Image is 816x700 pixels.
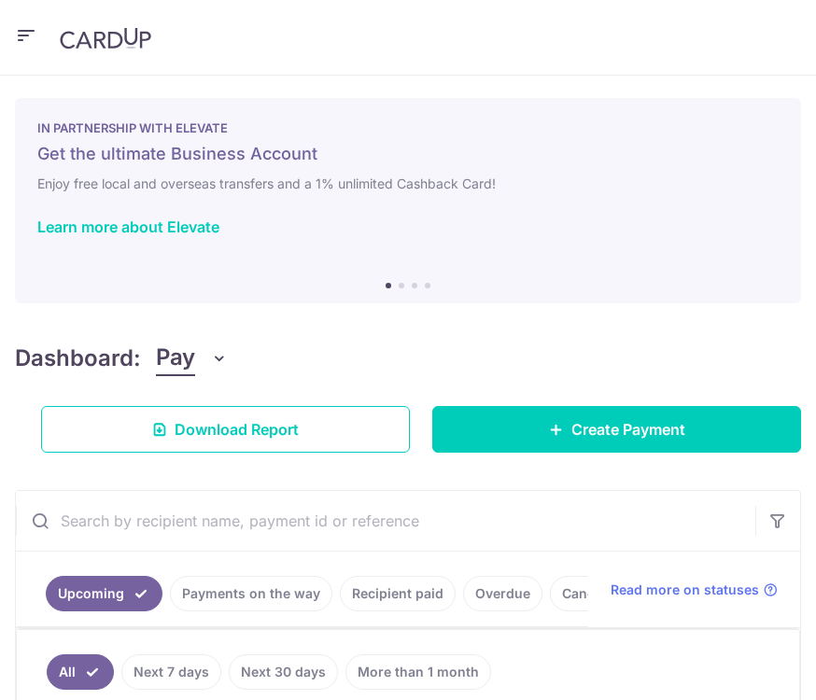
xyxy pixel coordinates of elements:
[611,581,759,599] span: Read more on statuses
[121,654,221,690] a: Next 7 days
[156,341,228,376] button: Pay
[170,576,332,611] a: Payments on the way
[550,576,638,611] a: Cancelled
[37,173,779,195] h6: Enjoy free local and overseas transfers and a 1% unlimited Cashback Card!
[37,120,779,135] p: IN PARTNERSHIP WITH ELEVATE
[571,418,685,441] span: Create Payment
[229,654,338,690] a: Next 30 days
[15,342,141,375] h4: Dashboard:
[175,418,299,441] span: Download Report
[41,406,410,453] a: Download Report
[156,341,195,376] span: Pay
[345,654,491,690] a: More than 1 month
[60,27,151,49] img: CardUp
[463,576,542,611] a: Overdue
[47,654,114,690] a: All
[37,143,779,165] h5: Get the ultimate Business Account
[46,576,162,611] a: Upcoming
[16,491,755,551] input: Search by recipient name, payment id or reference
[340,576,456,611] a: Recipient paid
[37,217,219,236] a: Learn more about Elevate
[432,406,801,453] a: Create Payment
[611,581,778,599] a: Read more on statuses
